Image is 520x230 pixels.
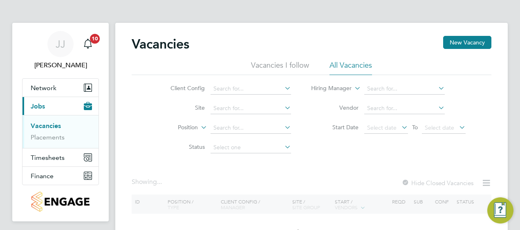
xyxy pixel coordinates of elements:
[305,84,352,93] label: Hiring Manager
[31,102,45,110] span: Jobs
[158,84,205,92] label: Client Config
[211,103,291,114] input: Search for...
[364,103,445,114] input: Search for...
[80,31,96,57] a: 10
[151,124,198,132] label: Position
[31,133,65,141] a: Placements
[90,34,100,44] span: 10
[31,154,65,161] span: Timesheets
[158,104,205,111] label: Site
[22,97,99,115] button: Jobs
[443,36,491,49] button: New Vacancy
[487,197,513,223] button: Engage Resource Center
[22,60,99,70] span: Julie Jackson
[329,60,372,75] li: All Vacancies
[312,124,359,131] label: Start Date
[132,36,189,52] h2: Vacancies
[22,115,99,148] div: Jobs
[22,167,99,185] button: Finance
[367,124,397,131] span: Select date
[211,142,291,153] input: Select one
[401,179,473,187] label: Hide Closed Vacancies
[56,39,65,49] span: JJ
[31,84,56,92] span: Network
[132,178,164,186] div: Showing
[410,122,420,133] span: To
[12,23,109,221] nav: Main navigation
[211,122,291,134] input: Search for...
[31,192,89,212] img: countryside-properties-logo-retina.png
[425,124,454,131] span: Select date
[312,104,359,111] label: Vendor
[22,31,99,70] a: JJ[PERSON_NAME]
[31,122,61,130] a: Vacancies
[157,178,162,186] span: ...
[22,192,99,212] a: Go to home page
[22,79,99,97] button: Network
[22,148,99,166] button: Timesheets
[251,60,309,75] li: Vacancies I follow
[31,172,54,180] span: Finance
[364,83,445,95] input: Search for...
[158,143,205,150] label: Status
[211,83,291,95] input: Search for...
